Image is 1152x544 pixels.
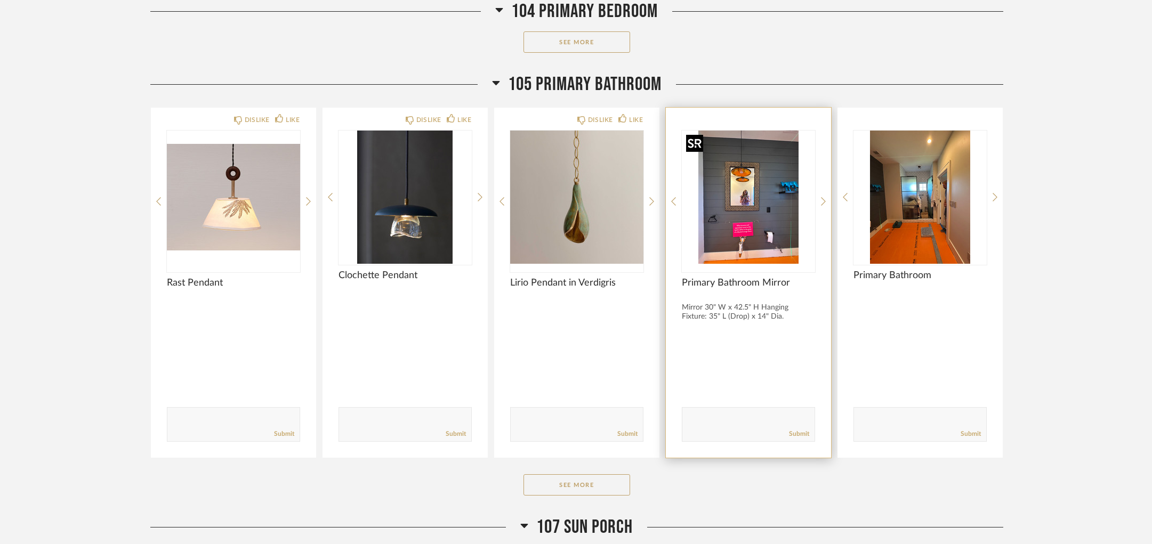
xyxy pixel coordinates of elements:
span: Primary Bathroom Mirror [682,277,815,289]
img: undefined [167,131,300,264]
div: LIKE [629,115,643,125]
span: 105 Primary Bathroom [508,73,662,96]
div: LIKE [457,115,471,125]
div: DISLIKE [245,115,270,125]
img: undefined [682,131,815,264]
div: 0 [167,131,300,264]
img: undefined [853,131,987,264]
span: 107 Sun Porch [536,516,633,539]
button: See More [523,31,630,53]
span: Rast Pendant [167,277,300,289]
a: Submit [961,429,981,439]
span: Primary Bathroom [853,270,987,281]
div: LIKE [286,115,300,125]
button: See More [523,474,630,496]
a: Submit [446,429,466,439]
a: Submit [274,429,294,439]
span: Lirio Pendant in Verdigris [510,277,643,289]
div: Mirror 30" W x 42.5" H Hanging Fixture: 35" L (Drop) x 14" Dia. [682,303,815,321]
div: 0 [682,131,815,264]
a: Submit [789,429,809,439]
div: DISLIKE [416,115,441,125]
img: undefined [339,131,472,264]
span: Clochette Pendant [339,270,472,281]
div: DISLIKE [588,115,613,125]
img: undefined [510,131,643,264]
div: 0 [510,131,643,264]
a: Submit [617,429,638,439]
